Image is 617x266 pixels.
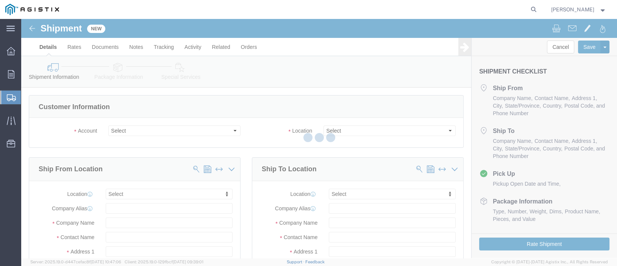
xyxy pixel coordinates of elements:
[91,260,121,264] span: [DATE] 10:47:06
[491,259,608,265] span: Copyright © [DATE]-[DATE] Agistix Inc., All Rights Reserved
[125,260,203,264] span: Client: 2025.19.0-129fbcf
[30,260,121,264] span: Server: 2025.19.0-d447cefac8f
[551,5,594,14] span: Anna Borowiec
[173,260,203,264] span: [DATE] 09:39:01
[305,260,325,264] a: Feedback
[5,4,59,15] img: logo
[287,260,306,264] a: Support
[551,5,607,14] button: [PERSON_NAME]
